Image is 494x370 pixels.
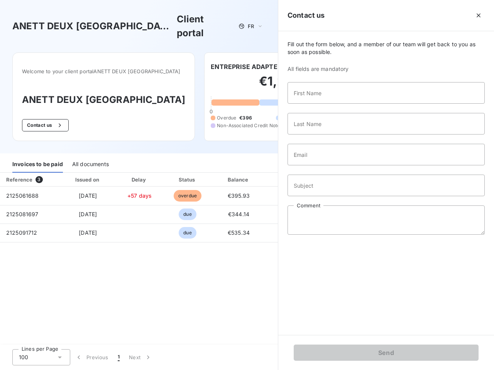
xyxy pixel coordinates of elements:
span: Overdue [217,114,236,121]
span: Welcome to your client portal ANETT DEUX [GEOGRAPHIC_DATA] [22,68,185,74]
h6: ENTREPRISE ADAPTEE CARENTOIR - C210678800 [211,62,365,71]
input: placeholder [288,113,485,135]
input: placeholder [288,175,485,196]
span: +57 days [127,192,152,199]
div: Reference [6,177,32,183]
button: Contact us [22,119,69,131]
h3: ANETT DEUX [GEOGRAPHIC_DATA] [22,93,185,107]
span: 100 [19,353,28,361]
span: €395.93 [228,192,250,199]
button: Previous [70,349,113,365]
div: Invoices to be paid [12,156,63,173]
span: [DATE] [79,192,97,199]
span: 3 [36,176,42,183]
input: placeholder [288,82,485,104]
h5: Contact us [288,10,325,21]
h2: €1,275.41 [211,74,365,97]
span: Non-Associated Credit Notes [217,122,282,129]
span: 1 [118,353,120,361]
span: 2125061688 [6,192,39,199]
div: All documents [72,156,109,173]
h3: ANETT DEUX [GEOGRAPHIC_DATA] [12,19,174,33]
span: 0 [210,108,213,114]
div: Balance [214,176,264,183]
span: overdue [174,190,201,202]
input: placeholder [288,144,485,165]
span: due [179,209,196,220]
button: Send [294,345,479,361]
span: €535.34 [228,229,250,236]
span: Fill out the form below, and a member of our team will get back to you as soon as possible. [288,40,485,56]
span: due [179,227,196,239]
span: [DATE] [79,211,97,217]
span: [DATE] [79,229,97,236]
div: Status [165,176,211,183]
span: €396 [239,114,252,121]
button: Next [124,349,157,365]
span: €344.14 [228,211,249,217]
span: 2125091712 [6,229,37,236]
span: FR [248,23,254,29]
div: Issued on [61,176,115,183]
div: PDF [267,176,306,183]
span: All fields are mandatory [288,65,485,73]
div: Delay [118,176,162,183]
button: 1 [113,349,124,365]
h3: Client portal [177,12,233,40]
span: 2125081697 [6,211,39,217]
